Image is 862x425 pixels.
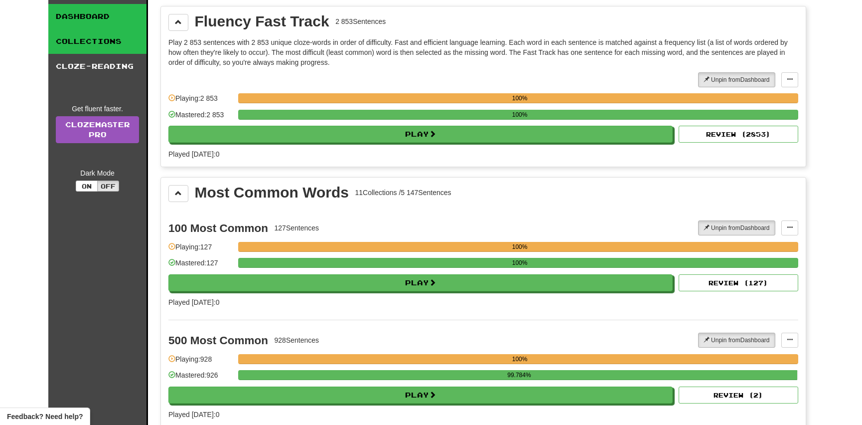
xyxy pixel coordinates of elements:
div: Mastered: 127 [168,258,233,274]
div: 11 Collections / 5 147 Sentences [355,188,451,198]
button: Play [168,387,673,404]
div: 100% [241,110,798,120]
button: Review (127) [679,274,798,291]
div: Playing: 928 [168,354,233,371]
button: Play [168,126,673,143]
div: Playing: 127 [168,242,233,258]
div: 100 Most Common [168,222,268,234]
a: Cloze-Reading [48,54,146,79]
button: Play [168,274,673,291]
button: Off [97,181,119,192]
div: Mastered: 926 [168,370,233,387]
button: Unpin fromDashboard [698,72,775,87]
button: On [76,181,98,192]
div: 127 Sentences [275,223,319,233]
span: Played [DATE]: 0 [168,150,219,158]
div: 928 Sentences [275,335,319,345]
div: Most Common Words [195,185,349,200]
span: Played [DATE]: 0 [168,411,219,419]
span: Played [DATE]: 0 [168,298,219,306]
a: ClozemasterPro [56,116,139,143]
a: Collections [48,29,146,54]
div: 100% [241,258,798,268]
button: Unpin fromDashboard [698,333,775,348]
a: Dashboard [48,4,146,29]
div: 2 853 Sentences [335,16,386,26]
div: Dark Mode [56,168,139,178]
button: Review (2) [679,387,798,404]
div: Get fluent faster. [56,104,139,114]
div: Mastered: 2 853 [168,110,233,126]
div: 99.784% [241,370,797,380]
p: Play 2 853 sentences with 2 853 unique cloze-words in order of difficulty. Fast and efficient lan... [168,37,798,67]
div: 100% [241,93,798,103]
div: 100% [241,242,798,252]
button: Unpin fromDashboard [698,220,775,235]
div: 500 Most Common [168,334,268,347]
div: Fluency Fast Track [195,14,329,29]
div: Playing: 2 853 [168,93,233,110]
span: Open feedback widget [7,412,83,422]
button: Review (2853) [679,126,798,143]
div: 100% [241,354,798,364]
